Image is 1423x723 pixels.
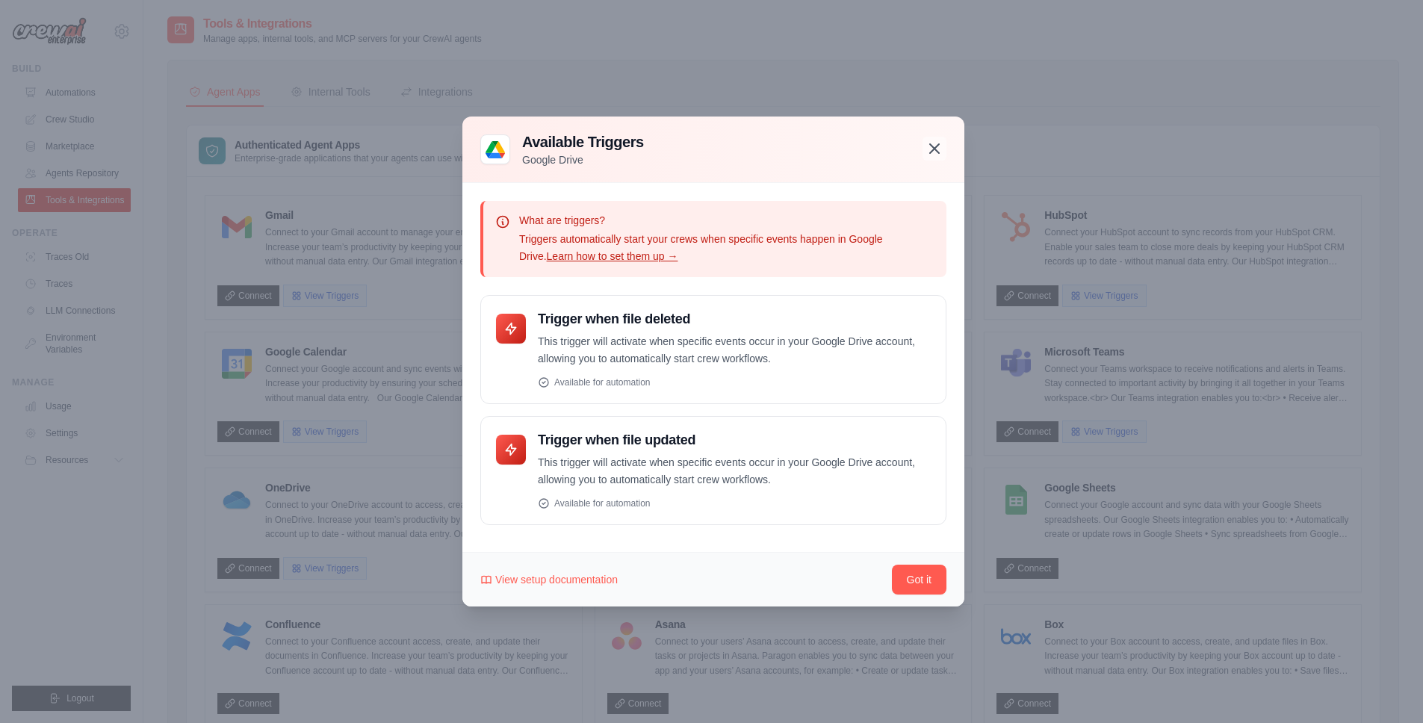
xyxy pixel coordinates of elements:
button: Got it [892,565,946,595]
p: Google Drive [522,152,644,167]
a: Learn how to set them up → [547,250,678,262]
p: Triggers automatically start your crews when specific events happen in Google Drive. [519,231,934,265]
h4: Trigger when file updated [538,432,931,449]
img: Google Drive [480,134,510,164]
p: What are triggers? [519,213,934,228]
p: This trigger will activate when specific events occur in your Google Drive account, allowing you ... [538,454,931,488]
div: Available for automation [538,376,931,388]
h4: Trigger when file deleted [538,311,931,328]
span: View setup documentation [495,572,618,587]
h3: Available Triggers [522,131,644,152]
a: View setup documentation [480,572,618,587]
div: Available for automation [538,497,931,509]
p: This trigger will activate when specific events occur in your Google Drive account, allowing you ... [538,333,931,367]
